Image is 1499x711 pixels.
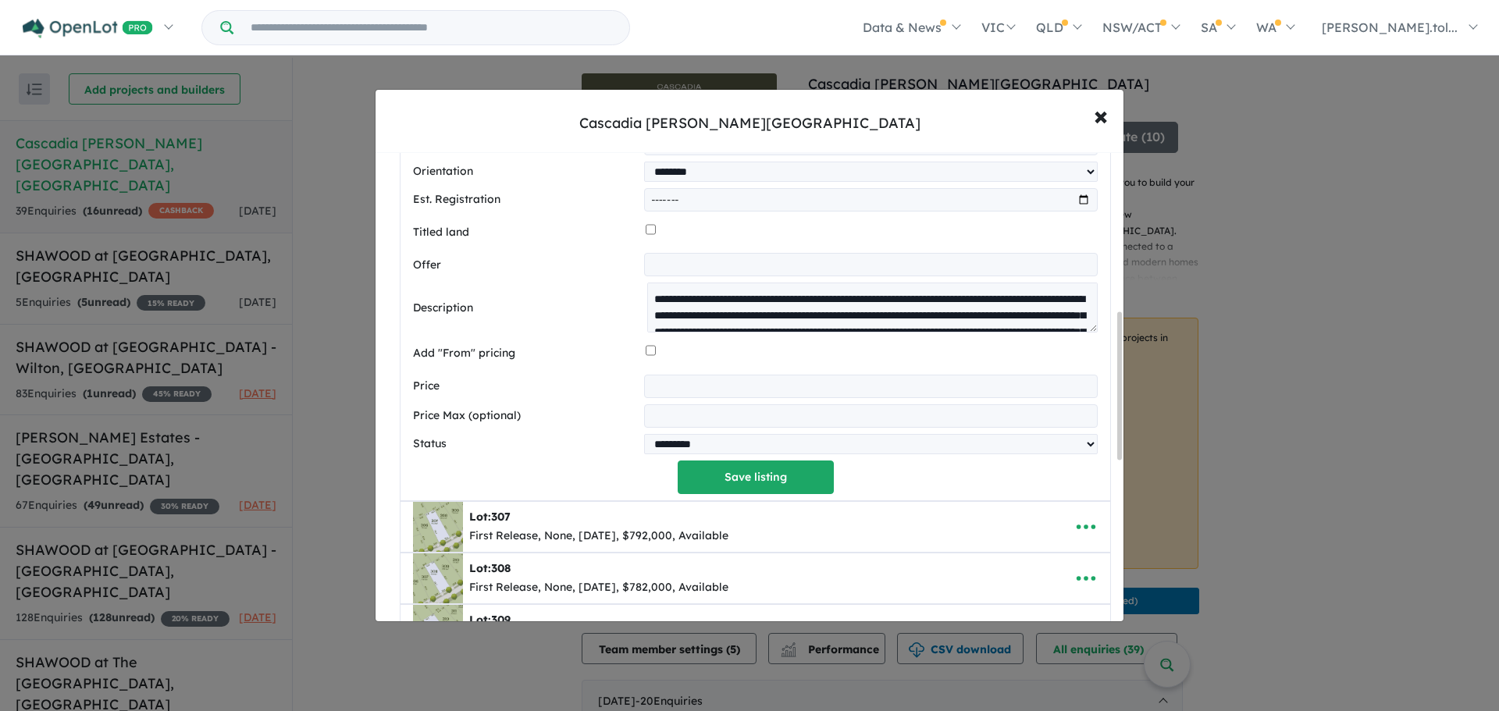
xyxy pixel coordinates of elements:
img: Cascadia%20Calderwood%20-%20Calderwood%20%20-%20Lot%20308___1755825849.jpg [413,553,463,603]
label: Offer [413,256,638,275]
button: Save listing [678,460,834,494]
label: Est. Registration [413,190,638,209]
label: Price [413,377,638,396]
b: Lot: [469,613,511,627]
b: Lot: [469,561,511,575]
b: Lot: [469,510,511,524]
input: Try estate name, suburb, builder or developer [237,11,626,44]
span: 309 [491,613,511,627]
div: Cascadia [PERSON_NAME][GEOGRAPHIC_DATA] [579,113,920,133]
span: [PERSON_NAME].tol... [1322,20,1458,35]
label: Orientation [413,162,638,181]
span: 308 [491,561,511,575]
label: Description [413,299,641,318]
img: Openlot PRO Logo White [23,19,153,38]
label: Titled land [413,223,639,242]
label: Add "From" pricing [413,344,639,363]
div: First Release, None, [DATE], $792,000, Available [469,527,728,546]
label: Status [413,435,638,453]
img: Cascadia%20Calderwood%20-%20Calderwood%20%20-%20Lot%20307___1755825849.jpg [413,502,463,552]
img: Cascadia%20Calderwood%20-%20Calderwood%20%20-%20Lot%20309___1755643885.jpg [413,605,463,655]
span: × [1094,98,1108,132]
label: Price Max (optional) [413,407,638,425]
span: 307 [491,510,511,524]
div: First Release, None, [DATE], $782,000, Available [469,578,728,597]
